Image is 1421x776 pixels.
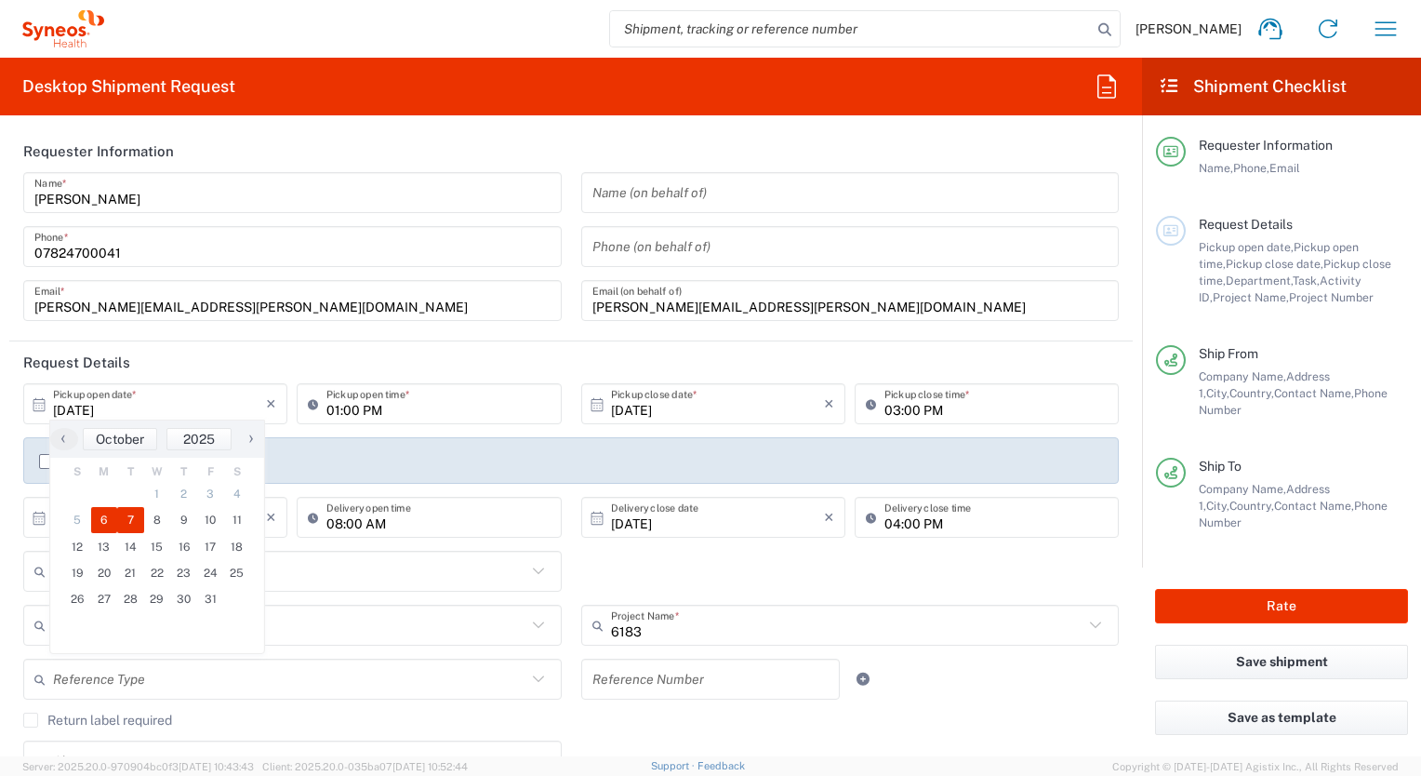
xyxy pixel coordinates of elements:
[651,760,697,771] a: Support
[22,75,235,98] h2: Desktop Shipment Request
[697,760,745,771] a: Feedback
[1199,459,1242,474] span: Ship To
[1199,161,1233,175] span: Name,
[1199,240,1294,254] span: Pickup open date,
[1155,589,1408,623] button: Rate
[144,507,171,533] span: 8
[91,462,118,481] th: weekday
[266,502,276,532] i: ×
[170,586,197,612] span: 30
[23,142,174,161] h2: Requester Information
[64,462,91,481] th: weekday
[39,454,163,469] label: Schedule pickup
[144,534,171,560] span: 15
[50,428,264,450] bs-datepicker-navigation-view: ​ ​ ​
[1289,290,1374,304] span: Project Number
[1159,75,1347,98] h2: Shipment Checklist
[237,427,265,449] span: ›
[610,11,1092,47] input: Shipment, tracking or reference number
[1112,758,1399,775] span: Copyright © [DATE]-[DATE] Agistix Inc., All Rights Reserved
[50,428,78,450] button: ‹
[824,389,834,419] i: ×
[392,761,468,772] span: [DATE] 10:52:44
[1155,645,1408,679] button: Save shipment
[83,428,157,450] button: October
[49,427,77,449] span: ‹
[1206,386,1229,400] span: City,
[117,462,144,481] th: weekday
[144,481,171,507] span: 1
[170,534,197,560] span: 16
[1229,499,1274,513] span: Country,
[223,481,250,507] span: 4
[91,534,118,560] span: 13
[91,560,118,586] span: 20
[223,462,250,481] th: weekday
[1229,386,1274,400] span: Country,
[1274,386,1354,400] span: Contact Name,
[23,713,172,728] label: Return label required
[850,666,876,692] a: Add Reference
[1274,499,1354,513] span: Contact Name,
[223,534,250,560] span: 18
[1226,274,1293,288] span: Department,
[170,560,197,586] span: 23
[144,462,171,481] th: weekday
[1199,369,1286,383] span: Company Name,
[1233,161,1269,175] span: Phone,
[166,428,232,450] button: 2025
[1269,161,1300,175] span: Email
[117,507,144,533] span: 7
[197,586,224,612] span: 31
[824,502,834,532] i: ×
[64,560,91,586] span: 19
[223,507,250,533] span: 11
[91,586,118,612] span: 27
[179,761,254,772] span: [DATE] 10:43:43
[64,507,91,533] span: 5
[22,761,254,772] span: Server: 2025.20.0-970904bc0f3
[1135,20,1242,37] span: [PERSON_NAME]
[64,586,91,612] span: 26
[197,560,224,586] span: 24
[223,560,250,586] span: 25
[1213,290,1289,304] span: Project Name,
[23,354,130,372] h2: Request Details
[117,560,144,586] span: 21
[262,761,468,772] span: Client: 2025.20.0-035ba07
[197,534,224,560] span: 17
[1199,346,1258,361] span: Ship From
[183,432,215,447] span: 2025
[96,432,144,447] span: October
[1293,274,1320,288] span: Task,
[197,507,224,533] span: 10
[266,389,276,419] i: ×
[49,420,265,654] bs-datepicker-container: calendar
[1199,217,1293,232] span: Request Details
[170,481,197,507] span: 2
[1206,499,1229,513] span: City,
[1155,701,1408,735] button: Save as template
[1226,257,1323,271] span: Pickup close date,
[117,586,144,612] span: 28
[170,507,197,533] span: 9
[1199,138,1333,153] span: Requester Information
[197,481,224,507] span: 3
[144,586,171,612] span: 29
[197,462,224,481] th: weekday
[1199,482,1286,496] span: Company Name,
[236,428,264,450] button: ›
[117,534,144,560] span: 14
[144,560,171,586] span: 22
[91,507,118,533] span: 6
[170,462,197,481] th: weekday
[64,534,91,560] span: 12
